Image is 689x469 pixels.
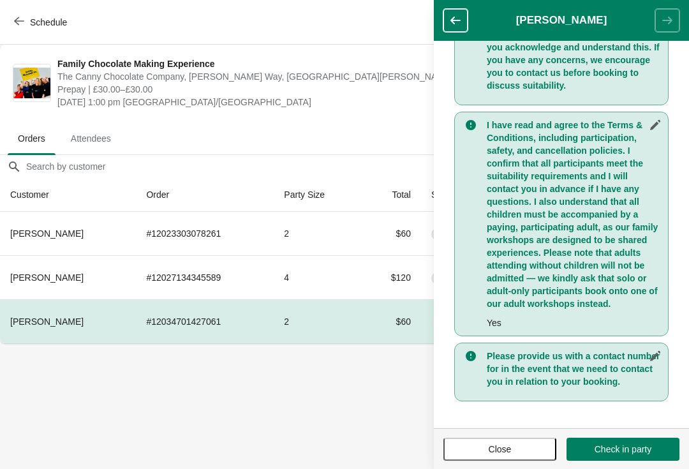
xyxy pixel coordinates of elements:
th: Party Size [274,178,362,212]
span: Check in party [595,444,651,454]
span: Prepay | £30.00–£30.00 [57,83,454,96]
td: # 12034701427061 [136,299,274,343]
td: $120 [362,255,421,299]
span: Family Chocolate Making Experience [57,57,454,70]
button: Close [443,438,556,461]
td: 2 [274,299,362,343]
span: Attendees [61,127,121,150]
img: Family Chocolate Making Experience [13,68,50,98]
th: Status [421,178,499,212]
td: 2 [274,212,362,255]
td: # 12027134345589 [136,255,274,299]
span: The Canny Chocolate Company, [PERSON_NAME] Way, [GEOGRAPHIC_DATA][PERSON_NAME], [GEOGRAPHIC_DATA] [57,70,454,83]
span: Schedule [30,17,67,27]
span: Close [489,444,512,454]
th: Order [136,178,274,212]
td: $60 [362,299,421,343]
span: [PERSON_NAME] [10,316,84,327]
input: Search by customer [26,155,689,178]
h3: Please provide us with a contact number for in the event that we need to contact you in relation ... [487,350,662,388]
p: Yes [487,316,662,329]
span: [PERSON_NAME] [10,272,84,283]
td: $60 [362,212,421,255]
span: Orders [8,127,56,150]
h1: [PERSON_NAME] [468,14,655,27]
button: Schedule [6,11,77,34]
h3: I have read and agree to the Terms & Conditions, including participation, safety, and cancellatio... [487,119,662,310]
td: 4 [274,255,362,299]
span: [PERSON_NAME] [10,228,84,239]
span: [DATE] 1:00 pm [GEOGRAPHIC_DATA]/[GEOGRAPHIC_DATA] [57,96,454,108]
button: Check in party [567,438,679,461]
th: Total [362,178,421,212]
td: # 12023303078261 [136,212,274,255]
